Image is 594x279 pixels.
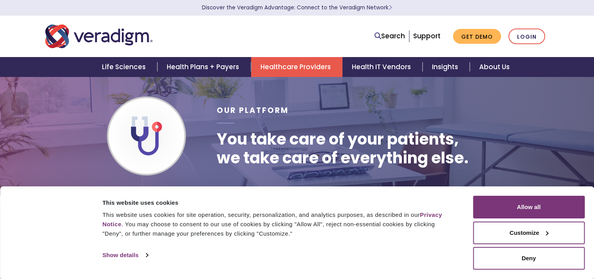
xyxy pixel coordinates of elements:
[470,57,519,77] a: About Us
[45,23,153,49] img: Veradigm logo
[473,196,585,218] button: Allow all
[93,57,157,77] a: Life Sciences
[102,249,148,261] a: Show details
[342,57,423,77] a: Health IT Vendors
[217,130,469,167] h1: You take care of your patients, we take care of everything else.
[473,222,585,244] button: Customize
[508,29,545,45] a: Login
[157,57,251,77] a: Health Plans + Payers
[202,4,392,11] a: Discover the Veradigm Advantage: Connect to the Veradigm NetworkLearn More
[251,57,342,77] a: Healthcare Providers
[473,247,585,270] button: Deny
[217,105,289,116] span: Our Platform
[102,198,455,207] div: This website uses cookies
[453,29,501,44] a: Get Demo
[375,31,405,41] a: Search
[423,57,470,77] a: Insights
[413,31,441,41] a: Support
[389,4,392,11] span: Learn More
[102,210,455,238] div: This website uses cookies for site operation, security, personalization, and analytics purposes, ...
